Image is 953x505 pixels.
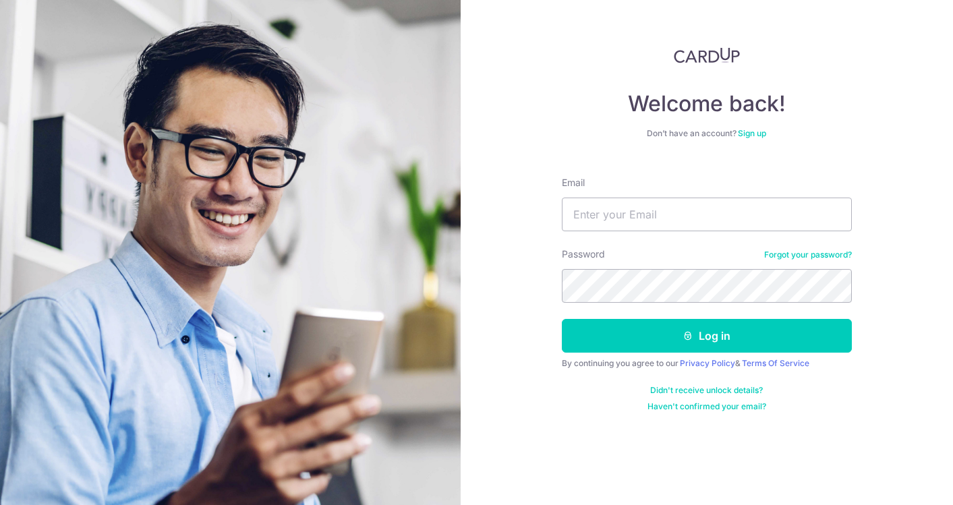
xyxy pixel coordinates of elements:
[562,90,852,117] h4: Welcome back!
[647,401,766,412] a: Haven't confirmed your email?
[742,358,809,368] a: Terms Of Service
[674,47,740,63] img: CardUp Logo
[764,249,852,260] a: Forgot your password?
[738,128,766,138] a: Sign up
[562,247,605,261] label: Password
[562,176,585,189] label: Email
[650,385,763,396] a: Didn't receive unlock details?
[680,358,735,368] a: Privacy Policy
[562,319,852,353] button: Log in
[562,198,852,231] input: Enter your Email
[562,358,852,369] div: By continuing you agree to our &
[562,128,852,139] div: Don’t have an account?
